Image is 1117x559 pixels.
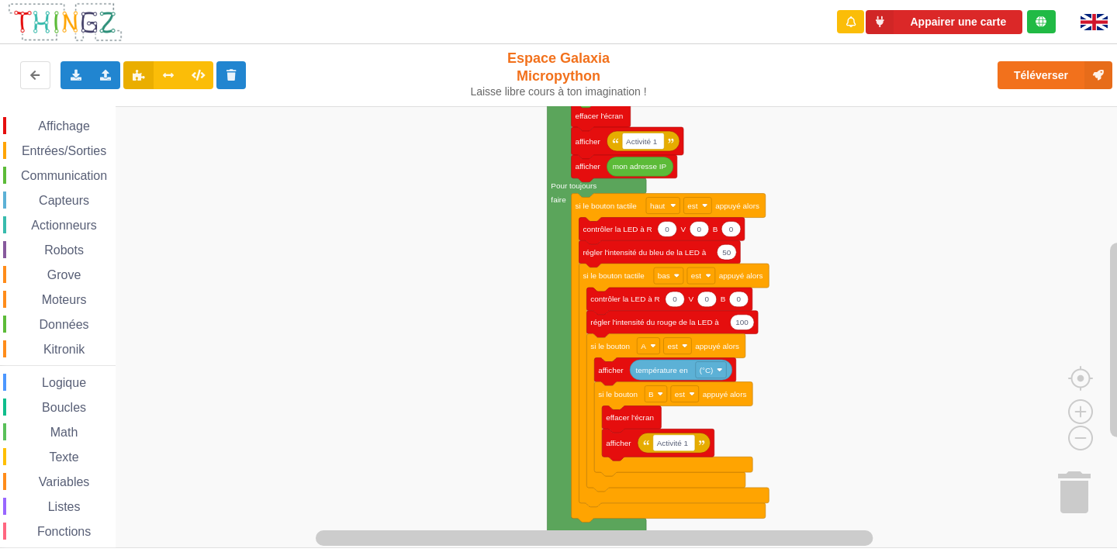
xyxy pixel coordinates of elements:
span: Moteurs [40,293,89,306]
text: B [721,295,726,303]
text: 0 [673,295,677,303]
span: Robots [42,243,86,257]
div: Espace Galaxia Micropython [464,50,654,98]
text: contrôler la LED à R [590,295,659,303]
span: Capteurs [36,194,92,207]
text: bas [658,271,670,280]
span: Math [48,426,81,439]
span: Entrées/Sorties [19,144,109,157]
text: afficher [598,366,624,374]
text: régler l'intensité du rouge de la LED à [590,318,719,326]
text: 0 [737,295,742,303]
text: Activité 1 [657,439,689,447]
span: Actionneurs [29,219,99,232]
text: 0 [729,225,734,233]
text: A [641,342,646,350]
text: est [675,390,685,399]
span: Kitronik [41,343,87,356]
text: contrôler la LED à R [583,225,652,233]
text: 100 [735,318,749,326]
span: Logique [40,376,88,389]
text: afficher [606,439,631,447]
text: B [648,390,654,399]
text: si le bouton [598,390,638,399]
span: Affichage [36,119,92,133]
span: Boucles [40,401,88,414]
text: est [687,202,697,210]
text: température en [635,366,687,374]
text: Pour toujours [551,181,597,190]
text: est [691,271,701,280]
text: (°C) [700,366,714,374]
text: B [713,225,718,233]
text: si le bouton tactile [576,202,638,210]
span: Listes [46,500,83,513]
text: appuyé alors [719,271,763,280]
img: thingz_logo.png [7,2,123,43]
text: si le bouton [590,342,630,350]
text: effacer l'écran [606,413,654,422]
text: haut [650,202,666,210]
text: V [688,295,693,303]
text: 0 [705,295,710,303]
text: mon adresse IP [613,162,667,171]
div: Tu es connecté au serveur de création de Thingz [1027,10,1056,33]
text: effacer l'écran [576,112,624,120]
text: 50 [722,248,731,257]
img: gb.png [1081,14,1108,30]
text: faire [551,195,566,204]
span: Grove [45,268,84,281]
text: régler l'intensité du bleu de la LED à [583,248,706,257]
text: afficher [576,162,601,171]
span: Variables [36,475,92,488]
button: Téléverser [998,61,1112,89]
span: Communication [19,169,109,182]
span: Données [37,318,92,331]
span: Texte [47,450,81,464]
text: V [680,225,686,233]
text: Activité 1 [626,137,658,146]
text: appuyé alors [695,342,739,350]
text: 0 [697,225,702,233]
text: afficher [576,137,601,146]
button: Appairer une carte [866,10,1022,34]
text: appuyé alors [703,390,747,399]
span: Fonctions [35,525,93,538]
div: Laisse libre cours à ton imagination ! [464,85,654,98]
text: est [667,342,677,350]
text: 0 [665,225,669,233]
text: appuyé alors [715,202,759,210]
text: si le bouton tactile [583,271,645,280]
